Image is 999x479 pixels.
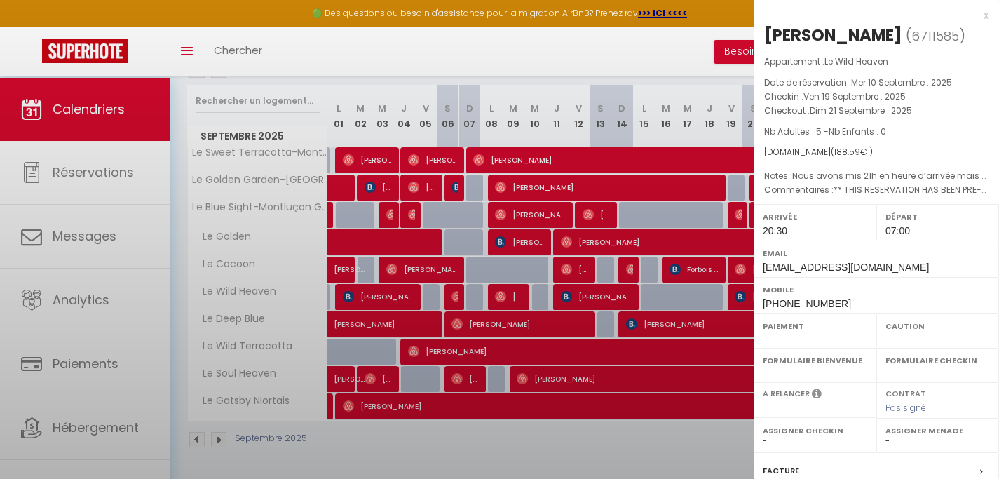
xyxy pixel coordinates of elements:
label: Caution [885,319,990,333]
label: A relancer [763,388,810,400]
p: Date de réservation : [764,76,988,90]
label: Mobile [763,283,990,297]
p: Checkout : [764,104,988,118]
span: 188.59 [834,146,860,158]
span: [EMAIL_ADDRESS][DOMAIN_NAME] [763,262,929,273]
span: 20:30 [763,225,787,236]
div: x [754,7,988,24]
label: Arrivée [763,210,867,224]
span: 07:00 [885,225,910,236]
label: Assigner Checkin [763,424,867,438]
span: Nb Adultes : 5 - [764,126,886,137]
span: Ven 19 Septembre . 2025 [803,90,906,102]
label: Facture [763,464,799,478]
span: Mer 10 Septembre . 2025 [851,76,952,88]
span: [PHONE_NUMBER] [763,298,851,309]
span: ( € ) [831,146,873,158]
label: Assigner Menage [885,424,990,438]
p: Notes : [764,169,988,183]
p: Appartement : [764,55,988,69]
label: Formulaire Bienvenue [763,353,867,367]
label: Paiement [763,319,867,333]
label: Départ [885,210,990,224]
label: Contrat [885,388,926,397]
label: Formulaire Checkin [885,353,990,367]
span: 6711585 [911,27,959,45]
div: [DOMAIN_NAME] [764,146,988,159]
label: Email [763,246,990,260]
span: Nb Enfants : 0 [829,126,886,137]
span: Le Wild Heaven [824,55,888,67]
span: Dim 21 Septembre . 2025 [810,104,912,116]
span: Pas signé [885,402,926,414]
p: Checkin : [764,90,988,104]
span: ( ) [906,26,965,46]
p: Commentaires : [764,183,988,197]
div: [PERSON_NAME] [764,24,902,46]
i: Sélectionner OUI si vous souhaiter envoyer les séquences de messages post-checkout [812,388,822,403]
